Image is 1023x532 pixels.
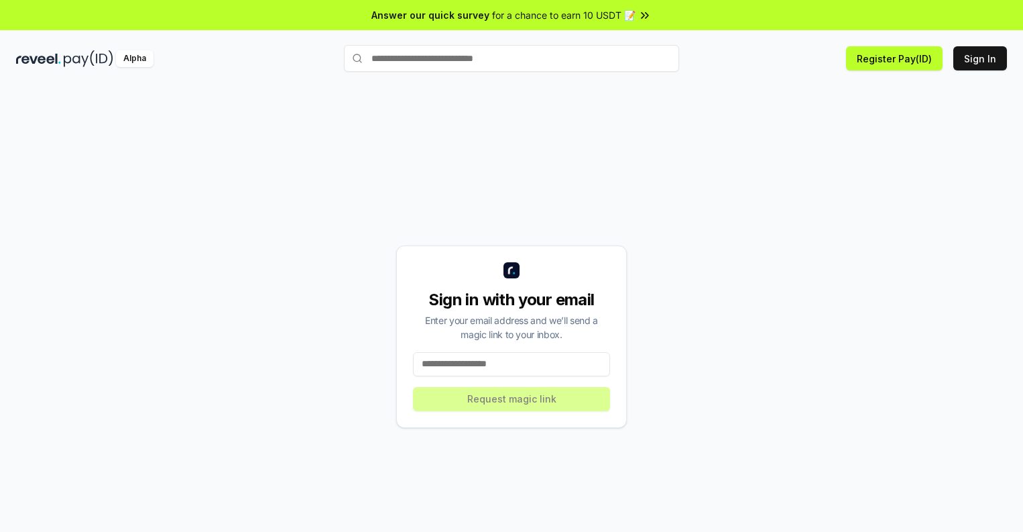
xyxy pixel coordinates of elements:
button: Sign In [953,46,1007,70]
button: Register Pay(ID) [846,46,943,70]
div: Alpha [116,50,154,67]
div: Enter your email address and we’ll send a magic link to your inbox. [413,313,610,341]
img: logo_small [503,262,520,278]
div: Sign in with your email [413,289,610,311]
span: Answer our quick survey [371,8,489,22]
img: pay_id [64,50,113,67]
img: reveel_dark [16,50,61,67]
span: for a chance to earn 10 USDT 📝 [492,8,636,22]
